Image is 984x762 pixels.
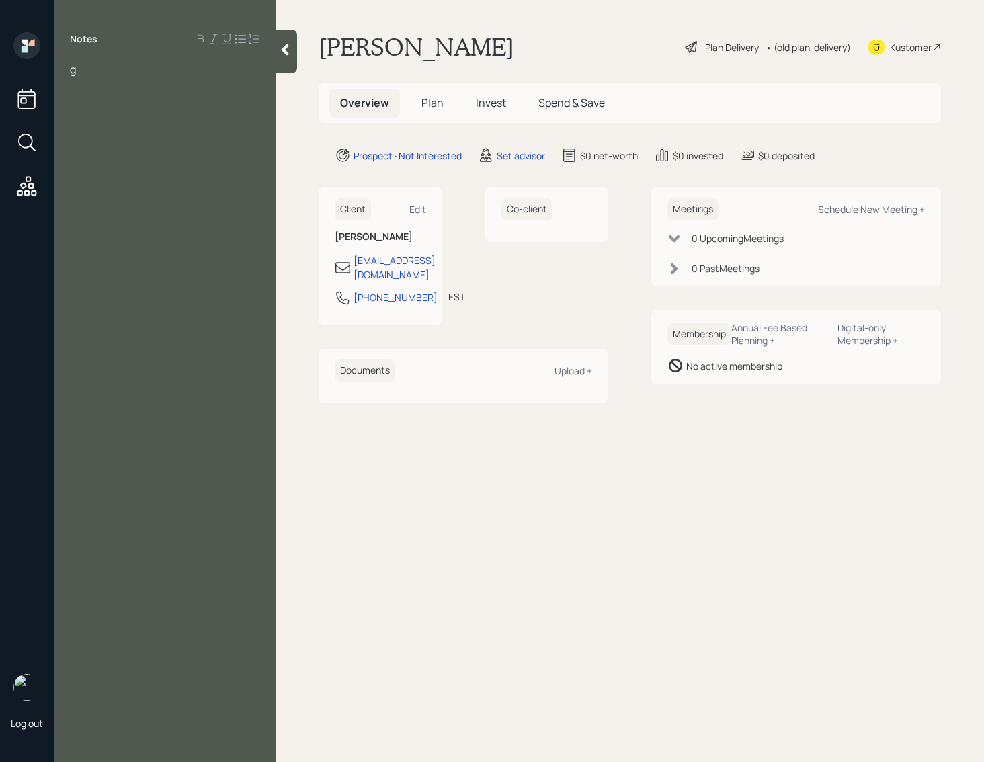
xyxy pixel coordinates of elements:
div: Set advisor [497,149,545,163]
div: Annual Fee Based Planning + [731,321,827,347]
span: Invest [476,95,506,110]
span: Spend & Save [538,95,605,110]
h6: Meetings [667,198,719,220]
h6: Membership [667,323,731,345]
div: $0 invested [673,149,723,163]
h6: Co-client [501,198,552,220]
div: 0 Past Meeting s [692,261,760,276]
span: g [70,62,76,77]
div: 0 Upcoming Meeting s [692,231,784,245]
div: EST [448,290,465,304]
div: Digital-only Membership + [837,321,925,347]
label: Notes [70,32,97,46]
div: Log out [11,717,43,730]
div: Upload + [555,364,592,377]
h6: [PERSON_NAME] [335,231,426,243]
div: Edit [409,203,426,216]
div: Plan Delivery [705,40,759,54]
div: $0 net-worth [580,149,638,163]
div: [PHONE_NUMBER] [354,290,438,304]
span: Plan [421,95,444,110]
div: Kustomer [890,40,932,54]
span: Overview [340,95,389,110]
div: • (old plan-delivery) [766,40,851,54]
h6: Documents [335,359,395,382]
div: [EMAIL_ADDRESS][DOMAIN_NAME] [354,253,436,282]
div: No active membership [686,359,782,373]
h6: Client [335,198,371,220]
h1: [PERSON_NAME] [319,32,514,62]
div: Prospect · Not Interested [354,149,462,163]
div: $0 deposited [758,149,815,163]
img: retirable_logo.png [13,674,40,701]
div: Schedule New Meeting + [818,203,925,216]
